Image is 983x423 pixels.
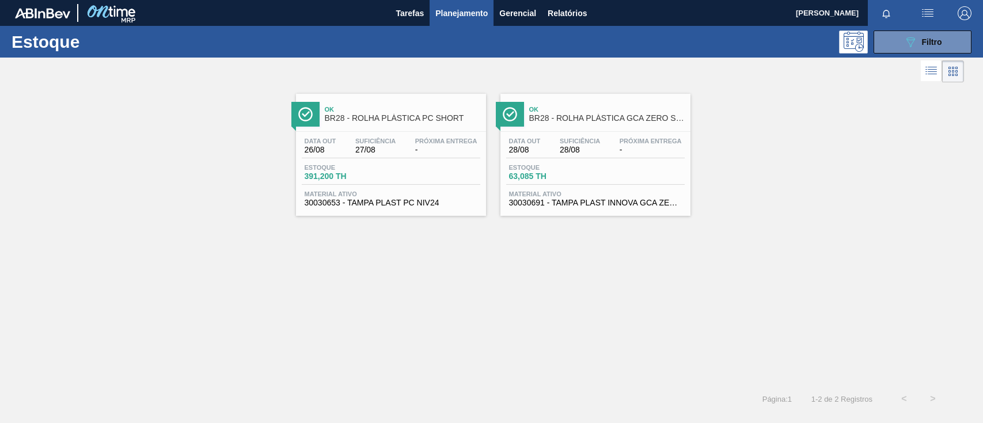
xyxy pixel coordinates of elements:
span: Material ativo [305,190,477,197]
span: Relatórios [548,6,587,20]
span: Tarefas [396,6,424,20]
span: Estoque [509,164,590,171]
img: Logout [958,6,971,20]
span: Data out [305,138,336,144]
span: Data out [509,138,541,144]
span: Planejamento [435,6,488,20]
img: Ícone [298,107,313,121]
div: Visão em Cards [942,60,964,82]
span: Gerencial [499,6,536,20]
span: 30030653 - TAMPA PLAST PC NIV24 [305,199,477,207]
span: Página : 1 [762,395,792,403]
img: userActions [921,6,935,20]
span: 27/08 [355,146,396,154]
div: Visão em Lista [921,60,942,82]
img: Ícone [503,107,517,121]
span: 391,200 TH [305,172,385,181]
h1: Estoque [12,35,180,48]
span: Filtro [922,37,942,47]
button: < [890,384,919,413]
button: > [919,384,947,413]
span: 30030691 - TAMPA PLAST INNOVA GCA ZERO NIV24 [509,199,682,207]
span: 26/08 [305,146,336,154]
img: TNhmsLtSVTkK8tSr43FrP2fwEKptu5GPRR3wAAAABJRU5ErkJggg== [15,8,70,18]
a: ÍconeOkBR28 - ROLHA PLÁSTICA PC SHORTData out26/08Suficiência27/08Próxima Entrega-Estoque391,200 ... [287,85,492,216]
span: 28/08 [560,146,600,154]
span: Ok [325,106,480,113]
span: Suficiência [355,138,396,144]
a: ÍconeOkBR28 - ROLHA PLÁSTICA GCA ZERO SHORTData out28/08Suficiência28/08Próxima Entrega-Estoque63... [492,85,696,216]
button: Filtro [874,31,971,54]
span: Suficiência [560,138,600,144]
span: - [620,146,682,154]
span: BR28 - ROLHA PLÁSTICA GCA ZERO SHORT [529,114,685,123]
span: 1 - 2 de 2 Registros [809,395,872,403]
span: Próxima Entrega [620,138,682,144]
span: 28/08 [509,146,541,154]
span: Próxima Entrega [415,138,477,144]
span: BR28 - ROLHA PLÁSTICA PC SHORT [325,114,480,123]
span: Estoque [305,164,385,171]
span: 63,085 TH [509,172,590,181]
div: Pogramando: nenhum usuário selecionado [839,31,868,54]
span: Ok [529,106,685,113]
button: Notificações [868,5,905,21]
span: - [415,146,477,154]
span: Material ativo [509,190,682,197]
